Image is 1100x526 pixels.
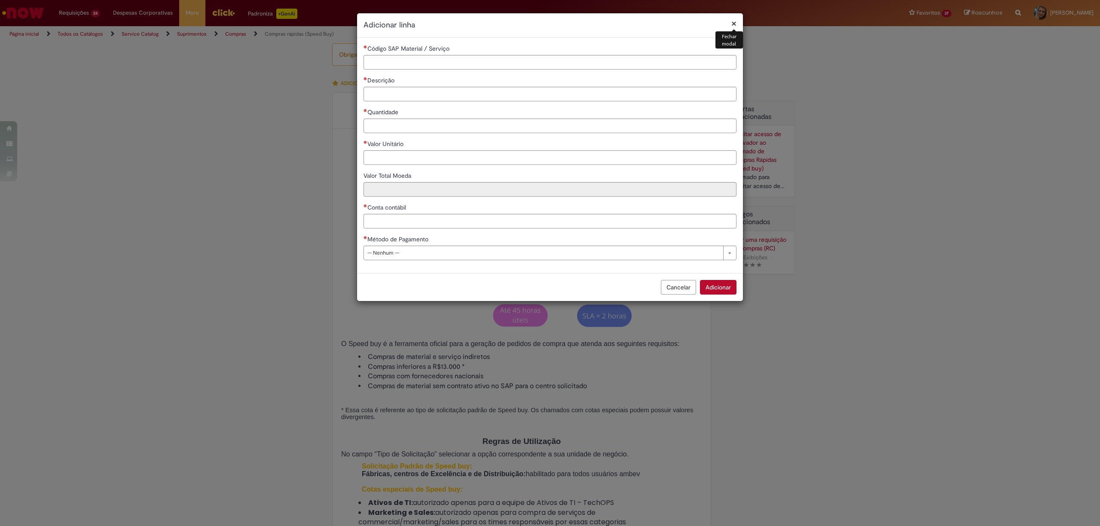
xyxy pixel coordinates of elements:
span: Conta contábil [367,204,408,211]
input: Conta contábil [364,214,736,228]
input: Quantidade [364,119,736,133]
span: Código SAP Material / Serviço [367,45,451,52]
span: Necessários [364,236,367,239]
span: Quantidade [367,108,400,116]
span: Necessários [364,140,367,144]
input: Valor Unitário [364,150,736,165]
input: Valor Total Moeda [364,182,736,197]
span: Descrição [367,76,396,84]
span: Necessários [364,109,367,112]
span: Necessários [364,77,367,80]
span: -- Nenhum -- [367,246,719,260]
button: Cancelar [661,280,696,295]
span: Necessários [364,45,367,49]
input: Código SAP Material / Serviço [364,55,736,70]
span: Somente leitura - Valor Total Moeda [364,172,413,179]
input: Descrição [364,87,736,101]
button: Adicionar [700,280,736,295]
button: Fechar modal [731,19,736,28]
span: Necessários [364,204,367,207]
span: Método de Pagamento [367,235,430,243]
div: Fechar modal [715,31,743,49]
h2: Adicionar linha [364,20,736,31]
span: Valor Unitário [367,140,405,148]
